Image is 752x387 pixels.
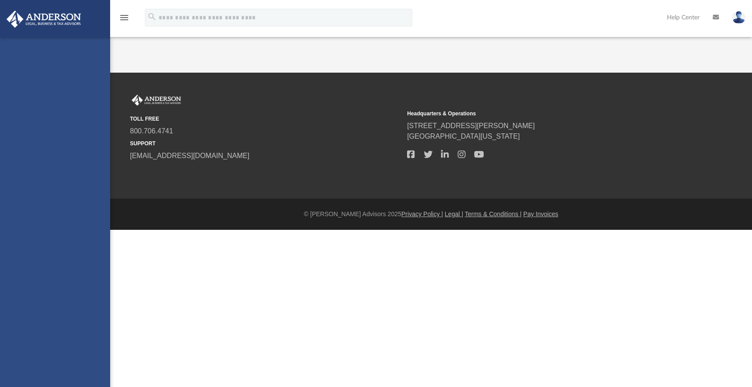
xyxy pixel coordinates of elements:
i: search [147,12,157,22]
div: © [PERSON_NAME] Advisors 2025 [110,210,752,219]
img: Anderson Advisors Platinum Portal [4,11,84,28]
a: Legal | [445,210,463,217]
a: menu [119,17,130,23]
a: [GEOGRAPHIC_DATA][US_STATE] [407,133,520,140]
a: Terms & Conditions | [465,210,522,217]
a: Privacy Policy | [401,210,443,217]
img: User Pic [732,11,745,24]
small: SUPPORT [130,140,401,147]
a: [EMAIL_ADDRESS][DOMAIN_NAME] [130,152,249,159]
i: menu [119,12,130,23]
a: Pay Invoices [523,210,558,217]
small: TOLL FREE [130,115,401,123]
a: 800.706.4741 [130,127,173,135]
a: [STREET_ADDRESS][PERSON_NAME] [407,122,535,129]
img: Anderson Advisors Platinum Portal [130,95,183,106]
small: Headquarters & Operations [407,110,678,118]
